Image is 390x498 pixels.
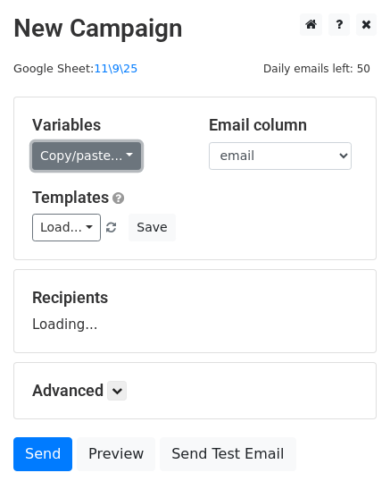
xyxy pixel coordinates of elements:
a: Load... [32,214,101,241]
a: Templates [32,188,109,207]
a: Send [13,437,72,471]
a: 11\9\25 [94,62,137,75]
div: Loading... [32,288,358,334]
a: Copy/paste... [32,142,141,170]
span: Daily emails left: 50 [257,59,377,79]
h5: Recipients [32,288,358,308]
a: Send Test Email [160,437,295,471]
a: Daily emails left: 50 [257,62,377,75]
h2: New Campaign [13,13,377,44]
h5: Email column [209,115,359,135]
h5: Advanced [32,381,358,401]
iframe: Chat Widget [301,412,390,498]
small: Google Sheet: [13,62,137,75]
button: Save [129,214,175,241]
h5: Variables [32,115,182,135]
a: Preview [77,437,155,471]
